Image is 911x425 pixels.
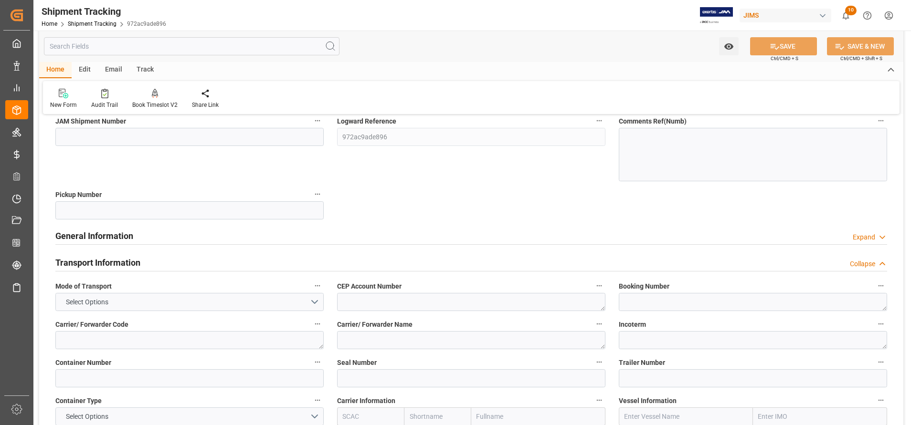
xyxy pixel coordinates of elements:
[132,101,178,109] div: Book Timeslot V2
[875,318,887,330] button: Incoterm
[771,55,798,62] span: Ctrl/CMD + S
[619,281,669,291] span: Booking Number
[55,320,128,330] span: Carrier/ Forwarder Code
[845,6,857,15] span: 10
[311,318,324,330] button: Carrier/ Forwarder Code
[61,412,113,422] span: Select Options
[192,101,219,109] div: Share Link
[619,320,646,330] span: Incoterm
[875,114,887,127] button: Comments Ref(Numb)
[55,256,140,269] h2: Transport Information
[740,6,835,24] button: JIMS
[835,5,857,26] button: show 10 new notifications
[875,280,887,292] button: Booking Number
[311,114,324,127] button: JAM Shipment Number
[593,394,605,406] button: Carrier Information
[42,4,166,19] div: Shipment Tracking
[700,7,733,24] img: Exertis%20JAM%20-%20Email%20Logo.jpg_1722504956.jpg
[337,281,402,291] span: CEP Account Number
[593,114,605,127] button: Logward Reference
[337,116,396,126] span: Logward Reference
[55,116,126,126] span: JAM Shipment Number
[593,318,605,330] button: Carrier/ Forwarder Name
[91,101,118,109] div: Audit Trail
[750,37,817,55] button: SAVE
[827,37,894,55] button: SAVE & NEW
[61,297,113,307] span: Select Options
[850,259,875,269] div: Collapse
[619,358,665,368] span: Trailer Number
[619,116,687,126] span: Comments Ref(Numb)
[740,9,831,22] div: JIMS
[337,396,395,406] span: Carrier Information
[55,358,111,368] span: Container Number
[875,394,887,406] button: Vessel Information
[719,37,739,55] button: open menu
[55,281,112,291] span: Mode of Transport
[619,396,677,406] span: Vessel Information
[840,55,882,62] span: Ctrl/CMD + Shift + S
[311,280,324,292] button: Mode of Transport
[337,320,413,330] span: Carrier/ Forwarder Name
[55,396,102,406] span: Container Type
[857,5,878,26] button: Help Center
[72,62,98,78] div: Edit
[98,62,129,78] div: Email
[311,188,324,200] button: Pickup Number
[68,21,117,27] a: Shipment Tracking
[55,293,324,311] button: open menu
[311,356,324,368] button: Container Number
[55,229,133,242] h2: General Information
[311,394,324,406] button: Container Type
[129,62,161,78] div: Track
[39,62,72,78] div: Home
[55,190,102,200] span: Pickup Number
[593,280,605,292] button: CEP Account Number
[337,358,377,368] span: Seal Number
[50,101,77,109] div: New Form
[44,37,339,55] input: Search Fields
[593,356,605,368] button: Seal Number
[42,21,57,27] a: Home
[853,232,875,242] div: Expand
[875,356,887,368] button: Trailer Number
